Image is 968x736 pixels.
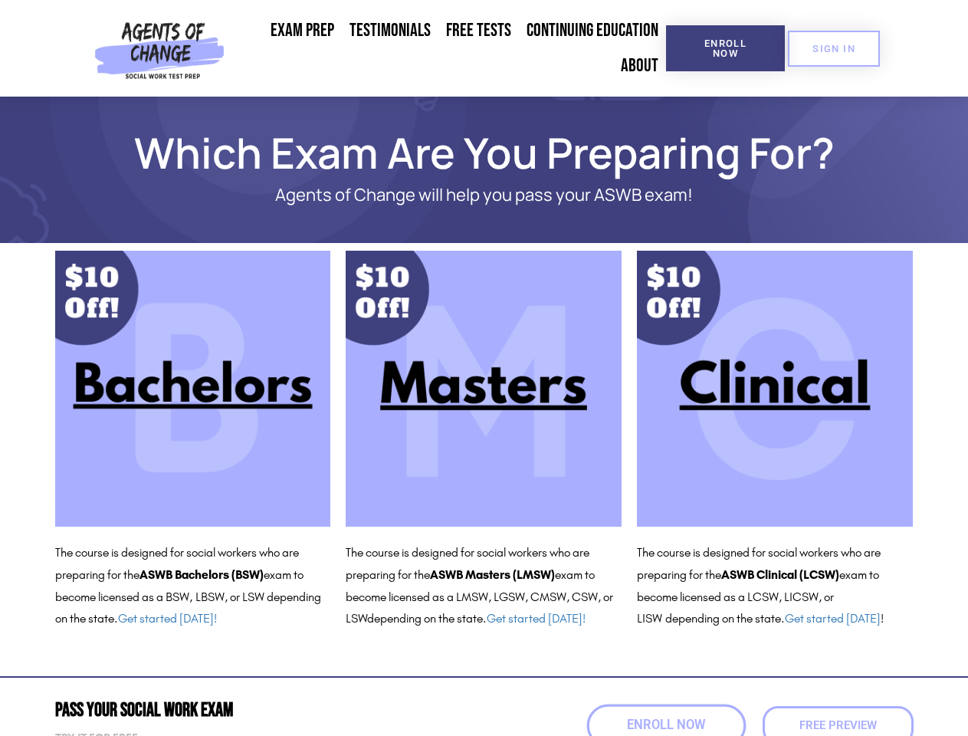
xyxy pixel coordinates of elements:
[788,31,880,67] a: SIGN IN
[346,542,622,630] p: The course is designed for social workers who are preparing for the exam to become licensed as a ...
[613,48,666,84] a: About
[666,25,785,71] a: Enroll Now
[799,720,877,731] span: Free Preview
[48,135,921,170] h1: Which Exam Are You Preparing For?
[55,542,331,630] p: The course is designed for social workers who are preparing for the exam to become licensed as a ...
[721,567,839,582] b: ASWB Clinical (LCSW)
[691,38,760,58] span: Enroll Now
[812,44,855,54] span: SIGN IN
[139,567,264,582] b: ASWB Bachelors (BSW)
[785,611,881,626] a: Get started [DATE]
[637,542,913,630] p: The course is designed for social workers who are preparing for the exam to become licensed as a ...
[627,719,705,732] span: Enroll Now
[118,611,217,626] a: Get started [DATE]!
[487,611,586,626] a: Get started [DATE]!
[55,701,477,720] h2: Pass Your Social Work Exam
[109,186,860,205] p: Agents of Change will help you pass your ASWB exam!
[430,567,555,582] b: ASWB Masters (LMSW)
[781,611,884,626] span: . !
[367,611,586,626] span: depending on the state.
[342,13,438,48] a: Testimonials
[263,13,342,48] a: Exam Prep
[519,13,666,48] a: Continuing Education
[231,13,666,84] nav: Menu
[665,611,781,626] span: depending on the state
[438,13,519,48] a: Free Tests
